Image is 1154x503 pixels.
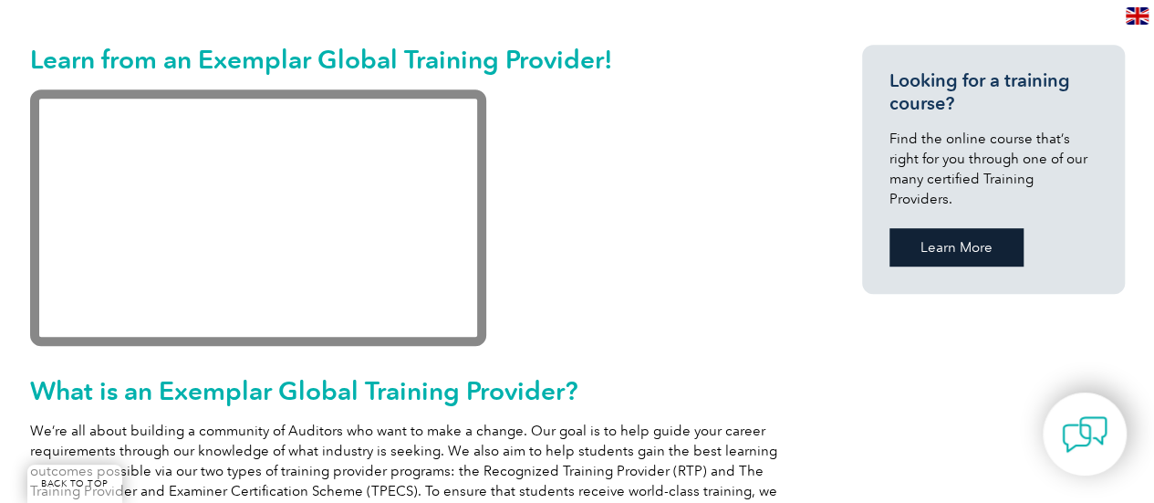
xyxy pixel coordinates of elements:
h2: What is an Exemplar Global Training Provider? [30,376,796,405]
h2: Learn from an Exemplar Global Training Provider! [30,45,796,74]
img: contact-chat.png [1062,412,1107,457]
p: Find the online course that’s right for you through one of our many certified Training Providers. [889,129,1097,209]
a: BACK TO TOP [27,465,122,503]
h3: Looking for a training course? [889,69,1097,115]
iframe: Recognized Training Provider Graduates: World of Opportunities [30,89,486,346]
a: Learn More [889,228,1024,267]
img: en [1126,7,1149,25]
